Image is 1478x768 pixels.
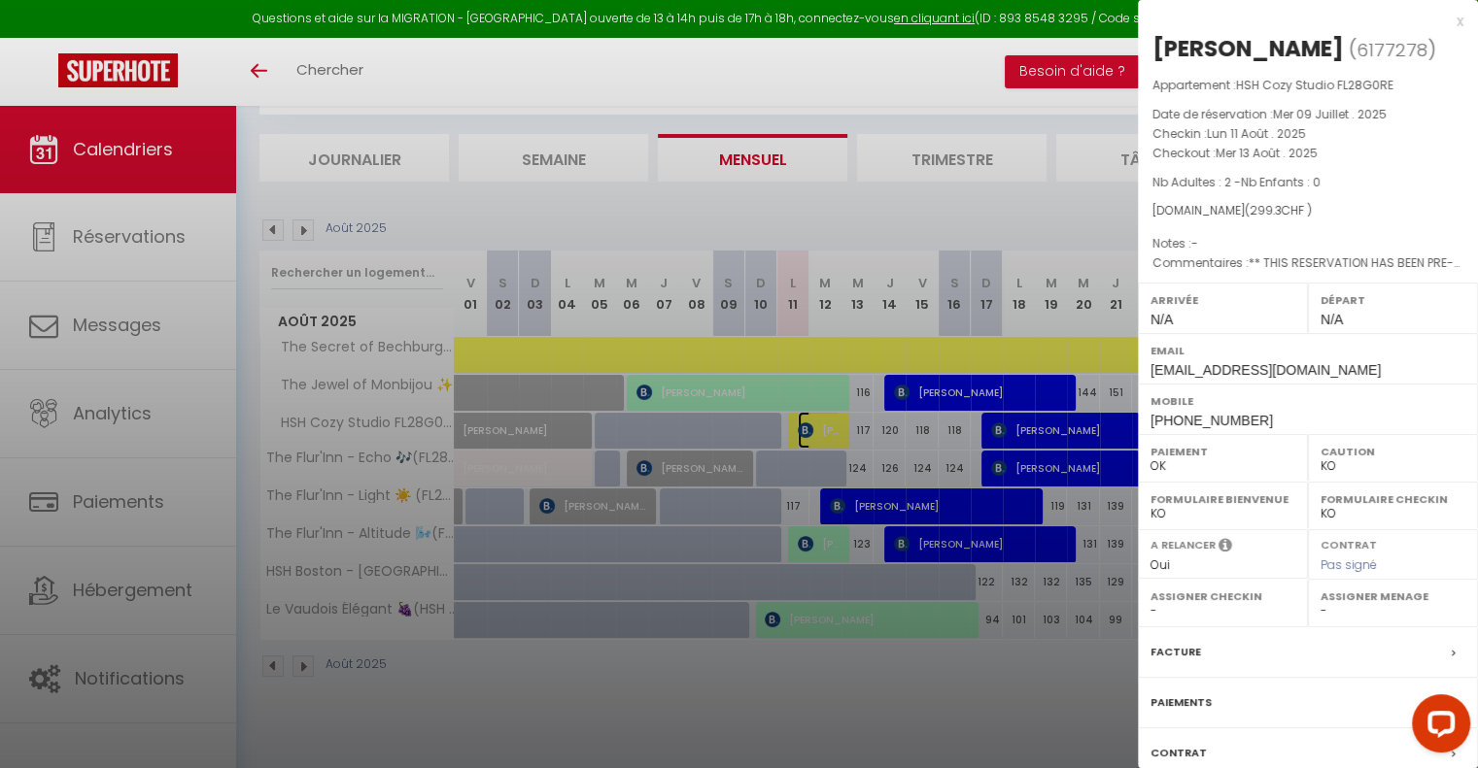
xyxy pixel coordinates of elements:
[1152,124,1463,144] p: Checkin :
[1152,76,1463,95] p: Appartement :
[1151,442,1295,461] label: Paiement
[1152,105,1463,124] p: Date de réservation :
[1321,489,1465,509] label: Formulaire Checkin
[1151,312,1173,327] span: N/A
[1152,202,1463,220] div: [DOMAIN_NAME]
[1151,642,1201,662] label: Facture
[1151,743,1207,763] label: Contrat
[1152,234,1463,253] p: Notes :
[1152,144,1463,163] p: Checkout :
[1207,125,1306,142] span: Lun 11 Août . 2025
[1219,537,1232,558] i: Sélectionner OUI si vous souhaiter envoyer les séquences de messages post-checkout
[1151,537,1216,553] label: A relancer
[1321,586,1465,606] label: Assigner Menage
[1152,33,1344,64] div: [PERSON_NAME]
[1216,145,1318,161] span: Mer 13 Août . 2025
[1321,312,1343,327] span: N/A
[1151,290,1295,310] label: Arrivée
[1152,174,1321,190] span: Nb Adultes : 2 -
[1250,202,1282,218] span: 299.3
[1151,413,1273,428] span: [PHONE_NUMBER]
[1151,391,1465,411] label: Mobile
[1151,692,1212,713] label: Paiements
[1321,442,1465,461] label: Caution
[1241,174,1321,190] span: Nb Enfants : 0
[1151,341,1465,360] label: Email
[1321,290,1465,310] label: Départ
[1138,10,1463,33] div: x
[1396,686,1478,768] iframe: LiveChat chat widget
[1191,235,1198,251] span: -
[1151,362,1381,378] span: [EMAIL_ADDRESS][DOMAIN_NAME]
[1273,106,1387,122] span: Mer 09 Juillet . 2025
[1151,489,1295,509] label: Formulaire Bienvenue
[1357,38,1427,62] span: 6177278
[1236,77,1393,93] span: HSH Cozy Studio FL28G0RE
[1349,36,1436,63] span: ( )
[1151,586,1295,606] label: Assigner Checkin
[1152,253,1463,273] p: Commentaires :
[1321,537,1377,550] label: Contrat
[1321,556,1377,573] span: Pas signé
[1245,202,1312,218] span: ( CHF )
